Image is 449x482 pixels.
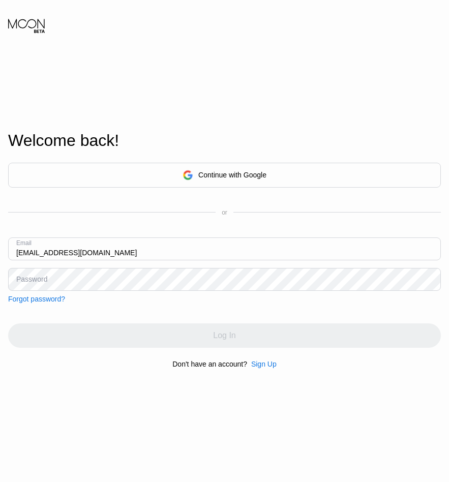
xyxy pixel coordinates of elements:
div: or [222,209,227,216]
div: Email [16,239,32,247]
div: Sign Up [251,360,277,368]
div: Continue with Google [8,163,441,188]
div: Forgot password? [8,295,65,303]
div: Don't have an account? [172,360,247,368]
div: Continue with Google [198,171,266,179]
div: Sign Up [247,360,277,368]
div: Welcome back! [8,131,441,150]
div: Password [16,275,47,283]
